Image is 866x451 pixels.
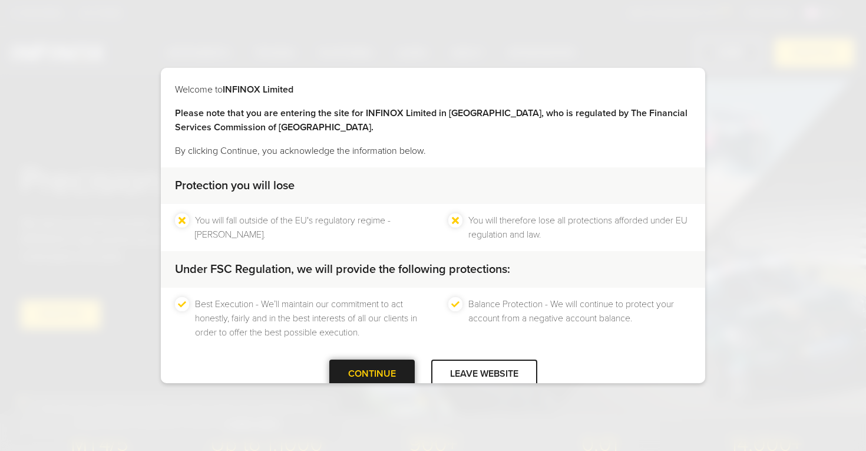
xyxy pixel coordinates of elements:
[195,213,418,242] li: You will fall outside of the EU's regulatory regime - [PERSON_NAME].
[468,297,691,340] li: Balance Protection - We will continue to protect your account from a negative account balance.
[195,297,418,340] li: Best Execution - We’ll maintain our commitment to act honestly, fairly and in the best interests ...
[329,360,415,389] div: CONTINUE
[223,84,293,96] strong: INFINOX Limited
[175,144,691,158] p: By clicking Continue, you acknowledge the information below.
[175,107,687,133] strong: Please note that you are entering the site for INFINOX Limited in [GEOGRAPHIC_DATA], who is regul...
[175,83,691,97] p: Welcome to
[431,360,537,389] div: LEAVE WEBSITE
[175,262,510,276] strong: Under FSC Regulation, we will provide the following protections:
[468,213,691,242] li: You will therefore lose all protections afforded under EU regulation and law.
[175,179,295,193] strong: Protection you will lose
